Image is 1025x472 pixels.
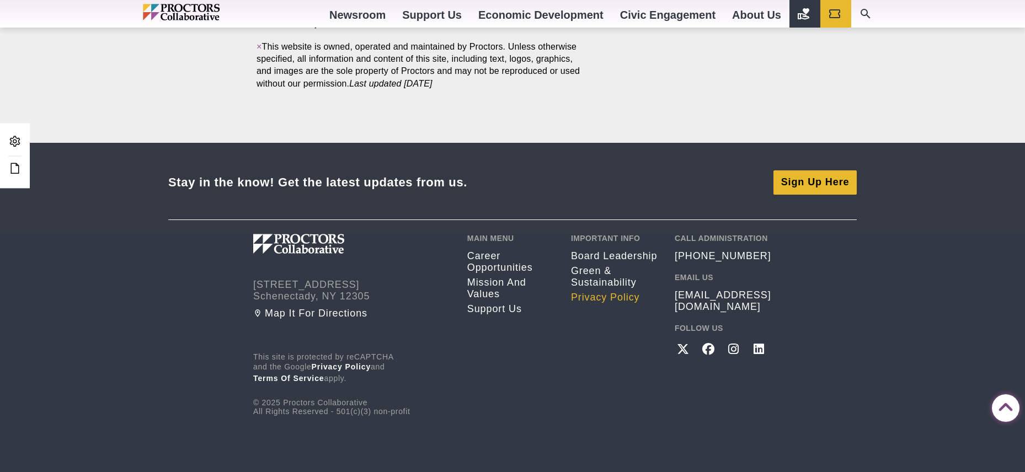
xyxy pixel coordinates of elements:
[571,234,658,243] h2: Important Info
[253,352,451,416] div: © 2025 Proctors Collaborative All Rights Reserved - 501(c)(3) non-profit
[571,292,658,303] a: Privacy policy
[6,132,24,153] a: Admin Area
[675,250,771,262] a: [PHONE_NUMBER]
[253,308,451,319] a: Map it for directions
[675,324,772,332] h2: Follow Us
[992,395,1014,417] a: Back to Top
[6,159,24,179] a: Edit this Post/Page
[467,250,554,273] a: Career opportunities
[571,250,658,262] a: Board Leadership
[467,303,554,315] a: Support Us
[675,273,772,282] h2: Email Us
[349,79,432,88] em: Last updated [DATE]
[168,175,467,190] div: Stay in the know! Get the latest updates from us.
[467,277,554,300] a: Mission and Values
[675,234,772,243] h2: Call Administration
[253,234,402,254] img: Proctors logo
[253,374,324,383] a: Terms of Service
[312,362,371,371] a: Privacy Policy
[675,289,772,313] a: [EMAIL_ADDRESS][DOMAIN_NAME]
[773,170,857,195] a: Sign Up Here
[253,352,451,384] p: This site is protected by reCAPTCHA and the Google and apply.
[253,279,451,302] address: [STREET_ADDRESS] Schenectady, NY 12305
[257,42,262,51] a: ×
[467,234,554,243] h2: Main Menu
[143,4,267,20] img: Proctors logo
[571,265,658,288] a: Green & Sustainability
[257,41,581,89] p: This website is owned, operated and maintained by Proctors. Unless otherwise specified, all infor...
